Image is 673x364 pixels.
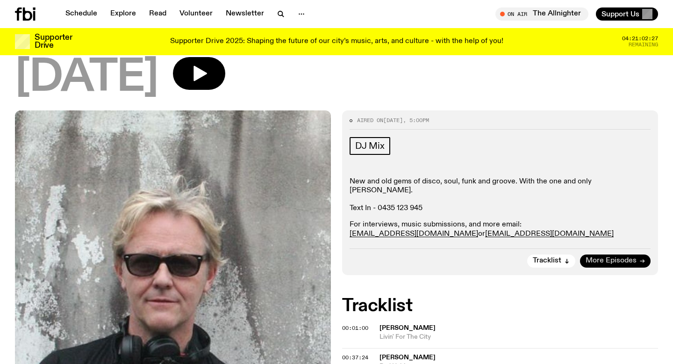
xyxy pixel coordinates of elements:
[105,7,142,21] a: Explore
[342,324,368,332] span: 00:01:00
[495,7,588,21] button: On AirThe Allnighter
[622,36,658,41] span: 04:21:02:27
[379,333,658,342] span: Livin' For The City
[342,355,368,360] button: 00:37:24
[170,37,503,46] p: Supporter Drive 2025: Shaping the future of our city’s music, arts, and culture - with the help o...
[220,7,270,21] a: Newsletter
[596,7,658,21] button: Support Us
[527,255,575,268] button: Tracklist
[355,141,385,151] span: DJ Mix
[15,57,158,99] span: [DATE]
[342,298,658,314] h2: Tracklist
[601,10,639,18] span: Support Us
[350,177,651,213] p: New and old gems of disco, soul, funk and groove. With the one and only [PERSON_NAME]. Text In - ...
[35,34,72,50] h3: Supporter Drive
[580,255,651,268] a: More Episodes
[485,230,614,238] a: [EMAIL_ADDRESS][DOMAIN_NAME]
[379,354,436,361] span: [PERSON_NAME]
[357,116,383,124] span: Aired on
[174,7,218,21] a: Volunteer
[586,257,637,264] span: More Episodes
[383,116,403,124] span: [DATE]
[350,137,390,155] a: DJ Mix
[342,354,368,361] span: 00:37:24
[533,257,561,264] span: Tracklist
[143,7,172,21] a: Read
[342,326,368,331] button: 00:01:00
[350,230,478,238] a: [EMAIL_ADDRESS][DOMAIN_NAME]
[350,220,651,238] p: For interviews, music submissions, and more email: or
[60,7,103,21] a: Schedule
[629,42,658,47] span: Remaining
[379,325,436,331] span: [PERSON_NAME]
[403,116,429,124] span: , 5:00pm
